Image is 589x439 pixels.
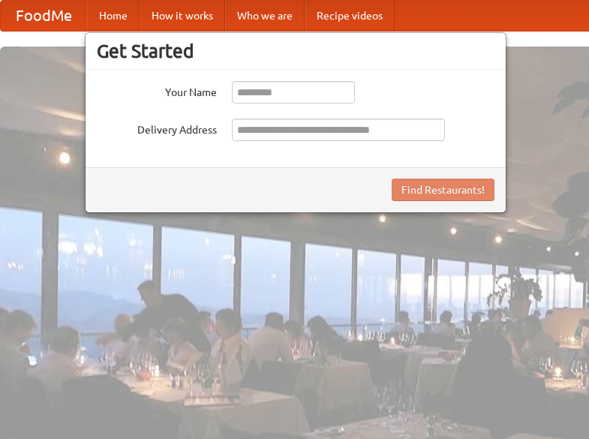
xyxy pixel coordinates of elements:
[225,1,305,31] a: Who we are
[392,179,494,201] button: Find Restaurants!
[305,1,395,31] a: Recipe videos
[87,1,140,31] a: Home
[97,119,217,137] label: Delivery Address
[1,1,87,31] a: FoodMe
[97,40,494,62] h3: Get Started
[140,1,225,31] a: How it works
[97,81,217,100] label: Your Name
